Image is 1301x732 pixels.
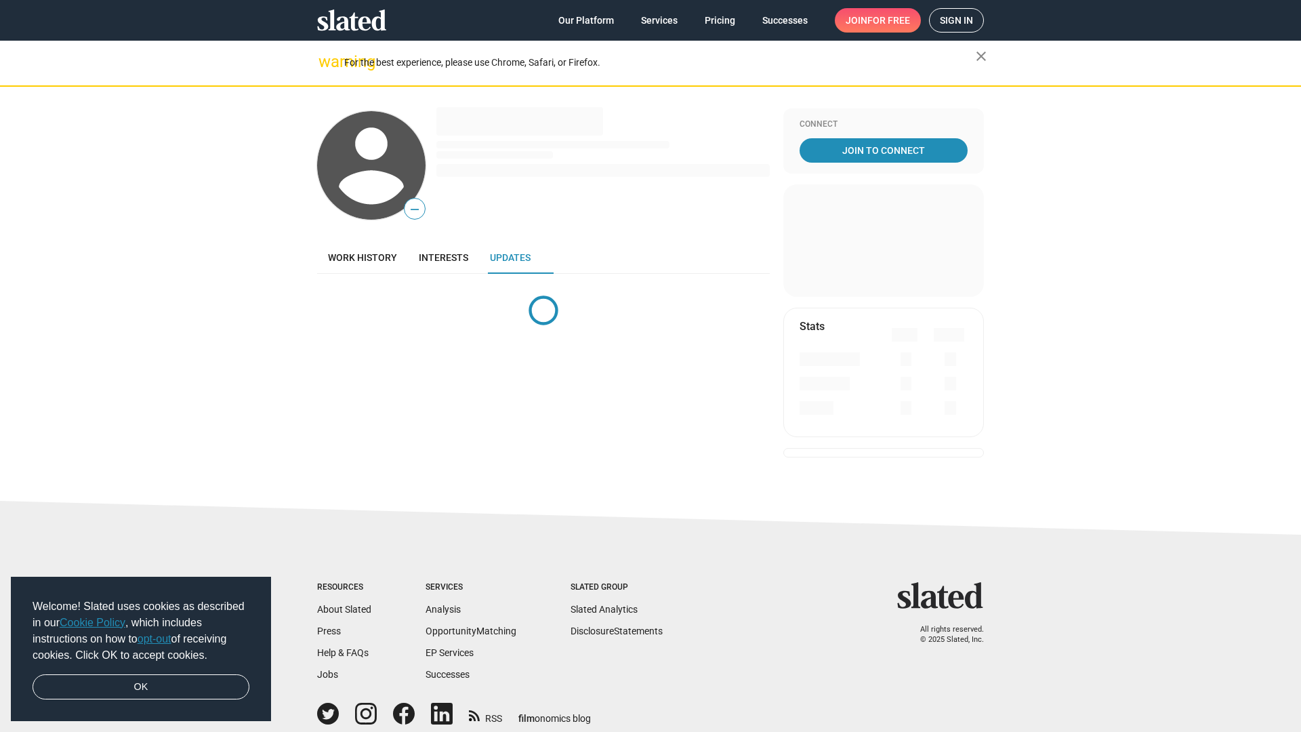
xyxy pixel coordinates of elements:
div: Services [426,582,516,593]
a: About Slated [317,604,371,615]
a: Help & FAQs [317,647,369,658]
a: Successes [751,8,819,33]
a: DisclosureStatements [571,626,663,636]
span: Services [641,8,678,33]
a: Jobs [317,669,338,680]
mat-icon: warning [318,54,335,70]
div: Resources [317,582,371,593]
a: Updates [479,241,541,274]
span: Interests [419,252,468,263]
span: Sign in [940,9,973,32]
span: Our Platform [558,8,614,33]
span: — [405,201,425,218]
a: filmonomics blog [518,701,591,725]
span: Pricing [705,8,735,33]
a: dismiss cookie message [33,674,249,700]
div: Slated Group [571,582,663,593]
a: Interests [408,241,479,274]
a: Successes [426,669,470,680]
a: Pricing [694,8,746,33]
span: Work history [328,252,397,263]
a: Cookie Policy [60,617,125,628]
a: EP Services [426,647,474,658]
mat-card-title: Stats [800,319,825,333]
div: For the best experience, please use Chrome, Safari, or Firefox. [344,54,976,72]
span: Join [846,8,910,33]
a: Slated Analytics [571,604,638,615]
a: opt-out [138,633,171,645]
p: All rights reserved. © 2025 Slated, Inc. [906,625,984,645]
a: Sign in [929,8,984,33]
span: Welcome! Slated uses cookies as described in our , which includes instructions on how to of recei... [33,598,249,664]
span: film [518,713,535,724]
span: Successes [762,8,808,33]
a: Our Platform [548,8,625,33]
a: Services [630,8,688,33]
span: Updates [490,252,531,263]
a: Joinfor free [835,8,921,33]
a: Join To Connect [800,138,968,163]
mat-icon: close [973,48,989,64]
a: Analysis [426,604,461,615]
a: Work history [317,241,408,274]
div: Connect [800,119,968,130]
a: OpportunityMatching [426,626,516,636]
a: Press [317,626,341,636]
span: for free [867,8,910,33]
a: RSS [469,704,502,725]
span: Join To Connect [802,138,965,163]
div: cookieconsent [11,577,271,722]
